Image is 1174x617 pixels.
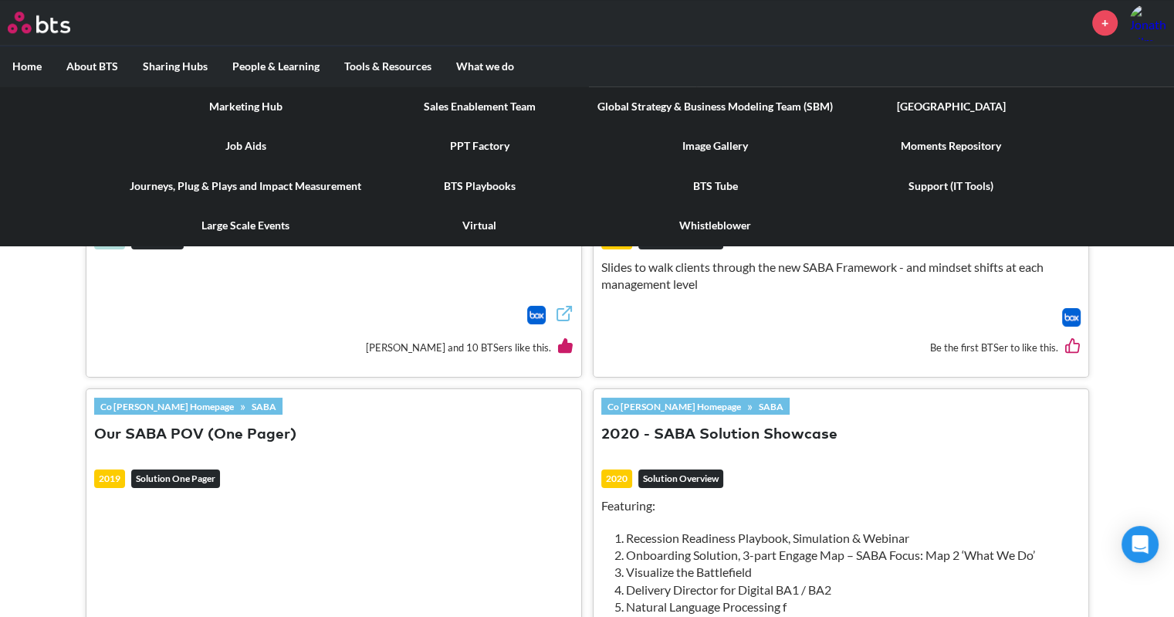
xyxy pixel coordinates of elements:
[753,398,790,415] a: SABA
[94,398,283,415] div: »
[527,306,546,324] a: Download file from Box
[527,306,546,324] img: Box logo
[601,497,1081,514] p: Featuring:
[94,398,240,415] a: Co [PERSON_NAME] Homepage
[638,470,723,488] em: Solution Overview
[332,46,444,86] label: Tools & Resources
[94,425,296,446] button: Our SABA POV (One Pager)
[54,46,130,86] label: About BTS
[601,398,747,415] a: Co [PERSON_NAME] Homepage
[601,327,1081,369] div: Be the first BTSer to like this.
[1129,4,1166,41] img: Jonathon Allred
[626,547,1068,564] li: Onboarding Solution, 3-part Engage Map – SABA Focus: Map 2 ‘What We Do’
[1062,308,1081,327] img: Box logo
[626,530,1068,547] li: Recession Readiness Playbook, Simulation & Webinar
[601,425,837,446] button: 2020 - SABA Solution Showcase
[94,470,125,488] div: 2019
[626,581,1068,598] li: Delivery Director for Digital BA1 / BA2
[1122,526,1159,563] div: Open Intercom Messenger
[94,327,573,369] div: [PERSON_NAME] and 10 BTSers like this.
[8,12,70,33] img: BTS Logo
[601,259,1081,293] p: Slides to walk clients through the new SABA Framework - and mindset shifts at each management level
[601,398,790,415] div: »
[130,46,220,86] label: Sharing Hubs
[1129,4,1166,41] a: Profile
[1092,10,1118,36] a: +
[601,470,632,488] div: 2020
[220,46,332,86] label: People & Learning
[626,564,1068,581] li: Visualize the Battlefield
[245,398,283,415] a: SABA
[1062,308,1081,327] a: Download file from Box
[131,470,220,488] em: Solution One Pager
[444,46,526,86] label: What we do
[555,304,573,327] a: External link
[8,12,99,33] a: Go home
[626,598,1068,615] li: Natural Language Processing f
